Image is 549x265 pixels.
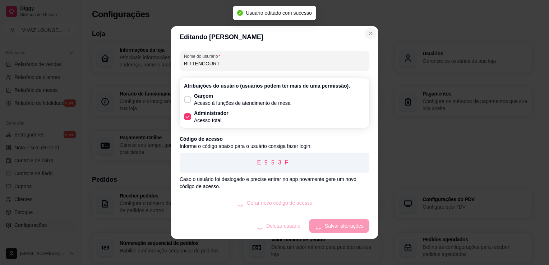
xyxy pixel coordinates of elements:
span: check-circle [237,10,243,16]
label: Nome do usurário [184,53,223,59]
p: Código de acesso [180,135,369,143]
p: E953F [185,158,364,167]
p: Acesso total [194,117,229,124]
button: Close [365,28,377,39]
p: Atribuições do usuário (usuários podem ter mais de uma permissão). [184,82,365,89]
p: Acesso à funções de atendimento de mesa [194,99,291,107]
input: Nome do usurário [184,60,365,67]
header: Editando [PERSON_NAME] [171,26,378,48]
span: Usuário editado com sucesso [246,10,312,16]
p: Informe o código abaixo para o usuário consiga fazer login: [180,143,369,150]
p: Caso o usuário foi deslogado e precise entrar no app novamente gere um novo código de acesso. [180,176,369,190]
p: Garçom [194,92,291,99]
p: Administrador [194,110,229,117]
